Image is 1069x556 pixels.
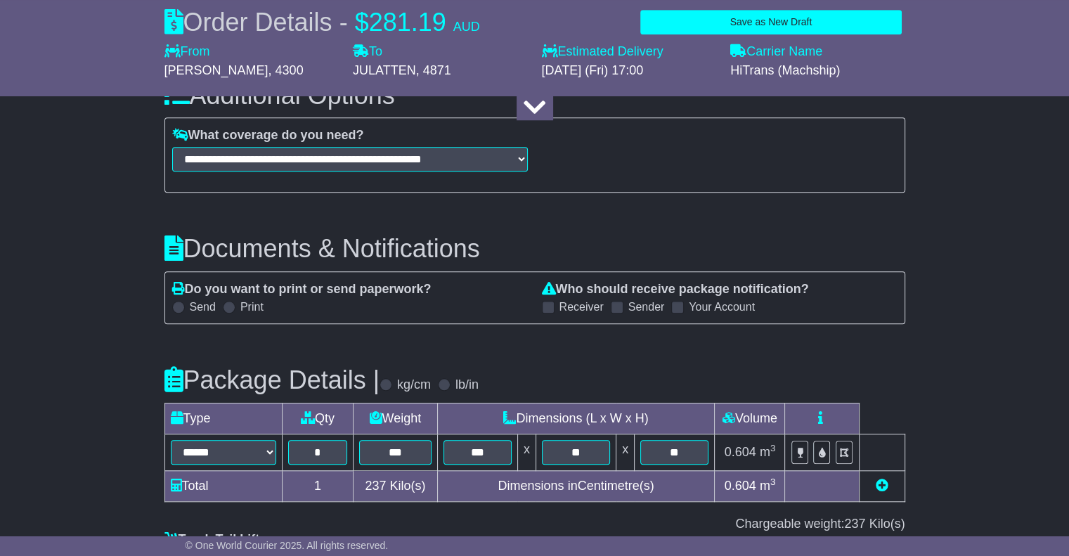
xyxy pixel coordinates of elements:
[164,532,260,548] label: Truck Tail Lift
[559,300,604,313] label: Receiver
[844,517,865,531] span: 237
[353,44,382,60] label: To
[760,479,776,493] span: m
[715,403,785,434] td: Volume
[416,63,451,77] span: , 4871
[542,44,717,60] label: Estimated Delivery
[164,403,282,434] td: Type
[365,479,386,493] span: 237
[164,517,905,532] div: Chargeable weight: Kilo(s)
[186,540,389,551] span: © One World Courier 2025. All rights reserved.
[268,63,304,77] span: , 4300
[542,282,809,297] label: Who should receive package notification?
[172,282,432,297] label: Do you want to print or send paperwork?
[282,403,354,434] td: Qty
[164,44,210,60] label: From
[164,235,905,263] h3: Documents & Notifications
[164,7,480,37] div: Order Details -
[355,8,369,37] span: $
[616,434,635,470] td: x
[437,470,715,501] td: Dimensions in Centimetre(s)
[353,63,416,77] span: JULATTEN
[240,300,264,313] label: Print
[876,479,888,493] a: Add new item
[453,20,480,34] span: AUD
[730,63,905,79] div: HiTrans (Machship)
[542,63,717,79] div: [DATE] (Fri) 17:00
[689,300,755,313] label: Your Account
[164,470,282,501] td: Total
[628,300,665,313] label: Sender
[725,445,756,459] span: 0.604
[172,128,364,143] label: What coverage do you need?
[354,470,437,501] td: Kilo(s)
[770,477,776,487] sup: 3
[770,443,776,453] sup: 3
[730,44,822,60] label: Carrier Name
[437,403,715,434] td: Dimensions (L x W x H)
[282,470,354,501] td: 1
[397,377,431,393] label: kg/cm
[725,479,756,493] span: 0.604
[760,445,776,459] span: m
[164,366,380,394] h3: Package Details |
[455,377,479,393] label: lb/in
[369,8,446,37] span: 281.19
[354,403,437,434] td: Weight
[640,10,901,34] button: Save as New Draft
[190,300,216,313] label: Send
[517,434,536,470] td: x
[164,63,268,77] span: [PERSON_NAME]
